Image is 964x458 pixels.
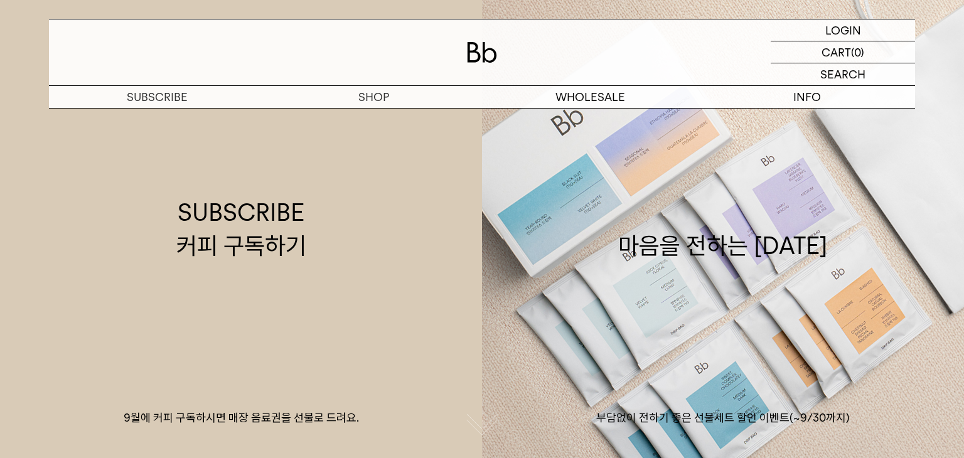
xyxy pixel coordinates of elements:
[699,86,915,108] p: INFO
[176,196,306,262] div: SUBSCRIBE 커피 구독하기
[771,41,915,63] a: CART (0)
[618,196,828,262] div: 마음을 전하는 [DATE]
[265,86,482,108] a: SHOP
[467,42,497,63] img: 로고
[482,86,699,108] p: WHOLESALE
[822,41,851,63] p: CART
[49,86,265,108] a: SUBSCRIBE
[825,19,861,41] p: LOGIN
[771,19,915,41] a: LOGIN
[851,41,864,63] p: (0)
[820,63,865,85] p: SEARCH
[482,410,964,425] p: 부담없이 전하기 좋은 선물세트 할인 이벤트(~9/30까지)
